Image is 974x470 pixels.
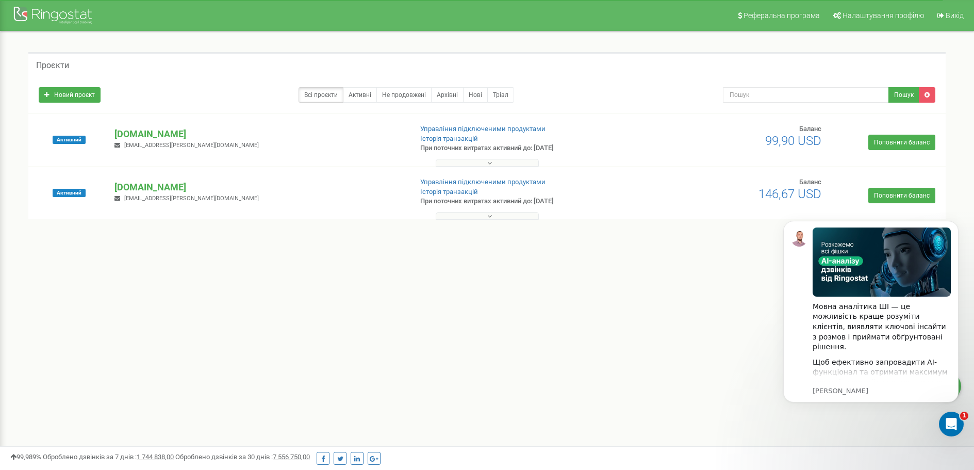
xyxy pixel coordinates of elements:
[10,453,41,461] span: 99,989%
[939,412,964,436] iframe: Intercom live chat
[744,11,820,20] span: Реферальна програма
[420,143,633,153] p: При поточних витратах активний до: [DATE]
[43,453,174,461] span: Оброблено дзвінків за 7 днів :
[420,135,478,142] a: Історія транзакцій
[343,87,377,103] a: Активні
[137,453,174,461] u: 1 744 838,00
[36,61,69,70] h5: Проєкти
[765,134,821,148] span: 99,90 USD
[888,87,919,103] button: Пошук
[39,87,101,103] a: Новий проєкт
[420,178,546,186] a: Управління підключеними продуктами
[868,188,935,203] a: Поповнити баланс
[114,181,403,194] p: [DOMAIN_NAME]
[946,11,964,20] span: Вихід
[487,87,514,103] a: Тріал
[843,11,924,20] span: Налаштування профілю
[463,87,488,103] a: Нові
[799,125,821,133] span: Баланс
[431,87,464,103] a: Архівні
[723,87,889,103] input: Пошук
[175,453,310,461] span: Оброблено дзвінків за 30 днів :
[960,412,968,420] span: 1
[376,87,432,103] a: Не продовжені
[124,195,259,202] span: [EMAIL_ADDRESS][PERSON_NAME][DOMAIN_NAME]
[124,142,259,149] span: [EMAIL_ADDRESS][PERSON_NAME][DOMAIN_NAME]
[420,197,633,206] p: При поточних витратах активний до: [DATE]
[420,188,478,196] a: Історія транзакцій
[299,87,343,103] a: Всі проєкти
[420,125,546,133] a: Управління підключеними продуктами
[53,189,86,197] span: Активний
[114,127,403,141] p: [DOMAIN_NAME]
[799,178,821,186] span: Баланс
[768,205,974,442] iframe: Intercom notifications повідомлення
[273,453,310,461] u: 7 556 750,00
[758,187,821,201] span: 146,67 USD
[53,136,86,144] span: Активний
[868,135,935,150] a: Поповнити баланс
